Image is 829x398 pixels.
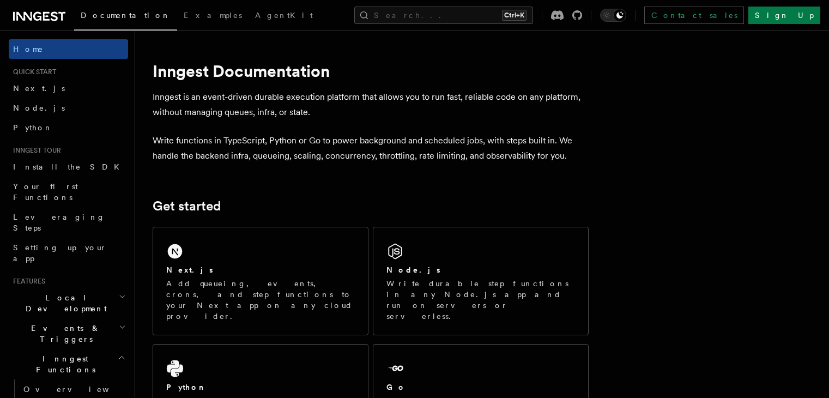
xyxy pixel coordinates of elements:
[13,84,65,93] span: Next.js
[9,238,128,268] a: Setting up your app
[153,133,589,164] p: Write functions in TypeScript, Python or Go to power background and scheduled jobs, with steps bu...
[23,385,136,394] span: Overview
[9,68,56,76] span: Quick start
[13,213,105,232] span: Leveraging Steps
[13,182,78,202] span: Your first Functions
[9,207,128,238] a: Leveraging Steps
[644,7,744,24] a: Contact sales
[373,227,589,335] a: Node.jsWrite durable step functions in any Node.js app and run on servers or serverless.
[249,3,319,29] a: AgentKit
[153,198,221,214] a: Get started
[166,264,213,275] h2: Next.js
[600,9,626,22] button: Toggle dark mode
[13,44,44,55] span: Home
[9,98,128,118] a: Node.js
[9,349,128,379] button: Inngest Functions
[354,7,533,24] button: Search...Ctrl+K
[9,277,45,286] span: Features
[81,11,171,20] span: Documentation
[9,157,128,177] a: Install the SDK
[386,264,440,275] h2: Node.js
[153,89,589,120] p: Inngest is an event-driven durable execution platform that allows you to run fast, reliable code ...
[502,10,527,21] kbd: Ctrl+K
[13,123,53,132] span: Python
[9,177,128,207] a: Your first Functions
[153,61,589,81] h1: Inngest Documentation
[9,118,128,137] a: Python
[255,11,313,20] span: AgentKit
[13,243,107,263] span: Setting up your app
[9,353,118,375] span: Inngest Functions
[9,146,61,155] span: Inngest tour
[9,323,119,345] span: Events & Triggers
[13,104,65,112] span: Node.js
[748,7,820,24] a: Sign Up
[9,318,128,349] button: Events & Triggers
[13,162,126,171] span: Install the SDK
[153,227,368,335] a: Next.jsAdd queueing, events, crons, and step functions to your Next app on any cloud provider.
[9,79,128,98] a: Next.js
[9,292,119,314] span: Local Development
[9,39,128,59] a: Home
[166,278,355,322] p: Add queueing, events, crons, and step functions to your Next app on any cloud provider.
[166,382,207,393] h2: Python
[184,11,242,20] span: Examples
[386,278,575,322] p: Write durable step functions in any Node.js app and run on servers or serverless.
[9,288,128,318] button: Local Development
[386,382,406,393] h2: Go
[74,3,177,31] a: Documentation
[177,3,249,29] a: Examples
